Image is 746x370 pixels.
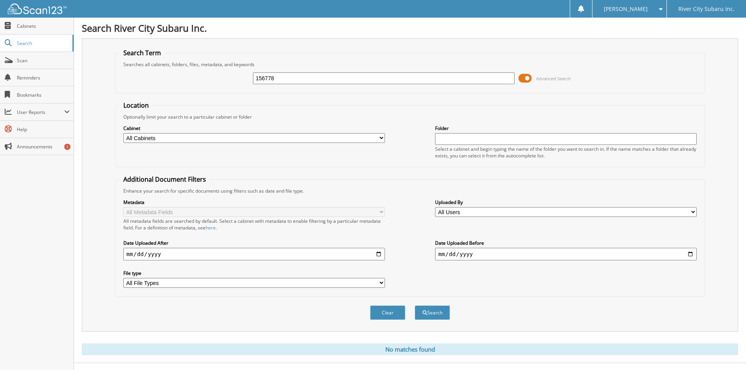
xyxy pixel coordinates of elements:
span: Scan [17,57,70,64]
span: Cabinets [17,23,70,29]
div: Optionally limit your search to a particular cabinet or folder [119,114,701,120]
input: start [123,248,385,260]
label: File type [123,270,385,276]
legend: Location [119,101,153,110]
h1: Search River City Subaru Inc. [82,22,738,34]
span: [PERSON_NAME] [604,7,648,11]
span: Search [17,40,69,47]
button: Clear [370,305,405,320]
label: Date Uploaded Before [435,240,697,246]
button: Search [415,305,450,320]
label: Cabinet [123,125,385,132]
span: Announcements [17,143,70,150]
div: Enhance your search for specific documents using filters such as date and file type. [119,188,701,194]
input: end [435,248,697,260]
div: Searches all cabinets, folders, files, metadata, and keywords [119,61,701,68]
span: Reminders [17,74,70,81]
a: here [206,224,216,231]
label: Metadata [123,199,385,206]
legend: Additional Document Filters [119,175,210,184]
label: Date Uploaded After [123,240,385,246]
legend: Search Term [119,49,165,57]
span: River City Subaru Inc. [678,7,735,11]
div: All metadata fields are searched by default. Select a cabinet with metadata to enable filtering b... [123,218,385,231]
label: Folder [435,125,697,132]
span: User Reports [17,109,64,116]
label: Uploaded By [435,199,697,206]
span: Bookmarks [17,92,70,98]
img: scan123-logo-white.svg [8,4,67,14]
span: Help [17,126,70,133]
div: Select a cabinet and begin typing the name of the folder you want to search in. If the name match... [435,146,697,159]
div: 1 [64,144,70,150]
div: No matches found [82,343,738,355]
span: Advanced Search [536,76,571,81]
